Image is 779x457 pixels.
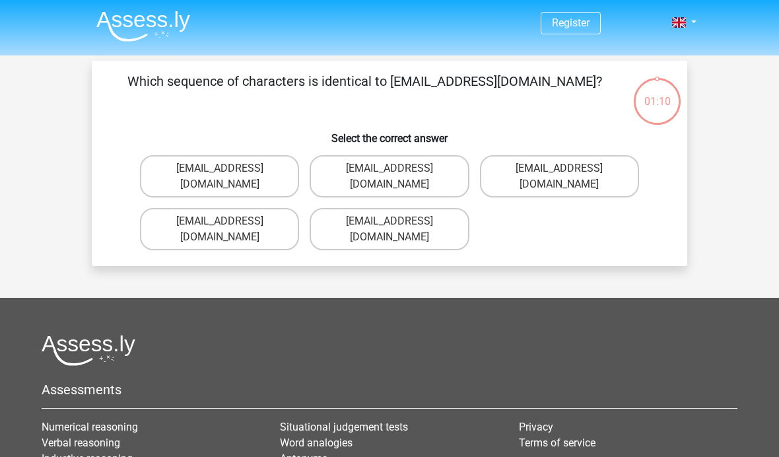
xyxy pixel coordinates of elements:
[519,437,595,449] a: Terms of service
[280,421,408,433] a: Situational judgement tests
[280,437,353,449] a: Word analogies
[42,335,135,366] img: Assessly logo
[113,122,666,145] h6: Select the correct answer
[42,382,737,398] h5: Assessments
[519,421,553,433] a: Privacy
[96,11,190,42] img: Assessly
[310,155,469,197] label: [EMAIL_ADDRESS][DOMAIN_NAME]
[113,71,617,111] p: Which sequence of characters is identical to [EMAIL_ADDRESS][DOMAIN_NAME]?
[310,208,469,250] label: [EMAIL_ADDRESS][DOMAIN_NAME]
[42,421,138,433] a: Numerical reasoning
[140,155,299,197] label: [EMAIL_ADDRESS][DOMAIN_NAME]
[632,77,682,110] div: 01:10
[552,17,590,29] a: Register
[140,208,299,250] label: [EMAIL_ADDRESS][DOMAIN_NAME]
[42,437,120,449] a: Verbal reasoning
[480,155,639,197] label: [EMAIL_ADDRESS][DOMAIN_NAME]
